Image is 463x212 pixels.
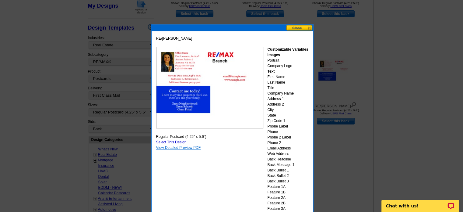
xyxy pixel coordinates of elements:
[156,47,263,128] img: PCReMaxJL2RB_SAMPLE.jpg
[156,140,187,144] a: Select This Design
[156,36,192,41] span: RE/[PERSON_NAME]
[377,193,463,212] iframe: LiveChat chat widget
[156,146,201,150] a: View Detailed Preview PDF
[267,47,308,52] strong: Customizable Variables
[267,69,275,74] strong: Text
[156,134,206,139] span: Regular Postcard (4.25" x 5.6")
[267,53,280,57] strong: Images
